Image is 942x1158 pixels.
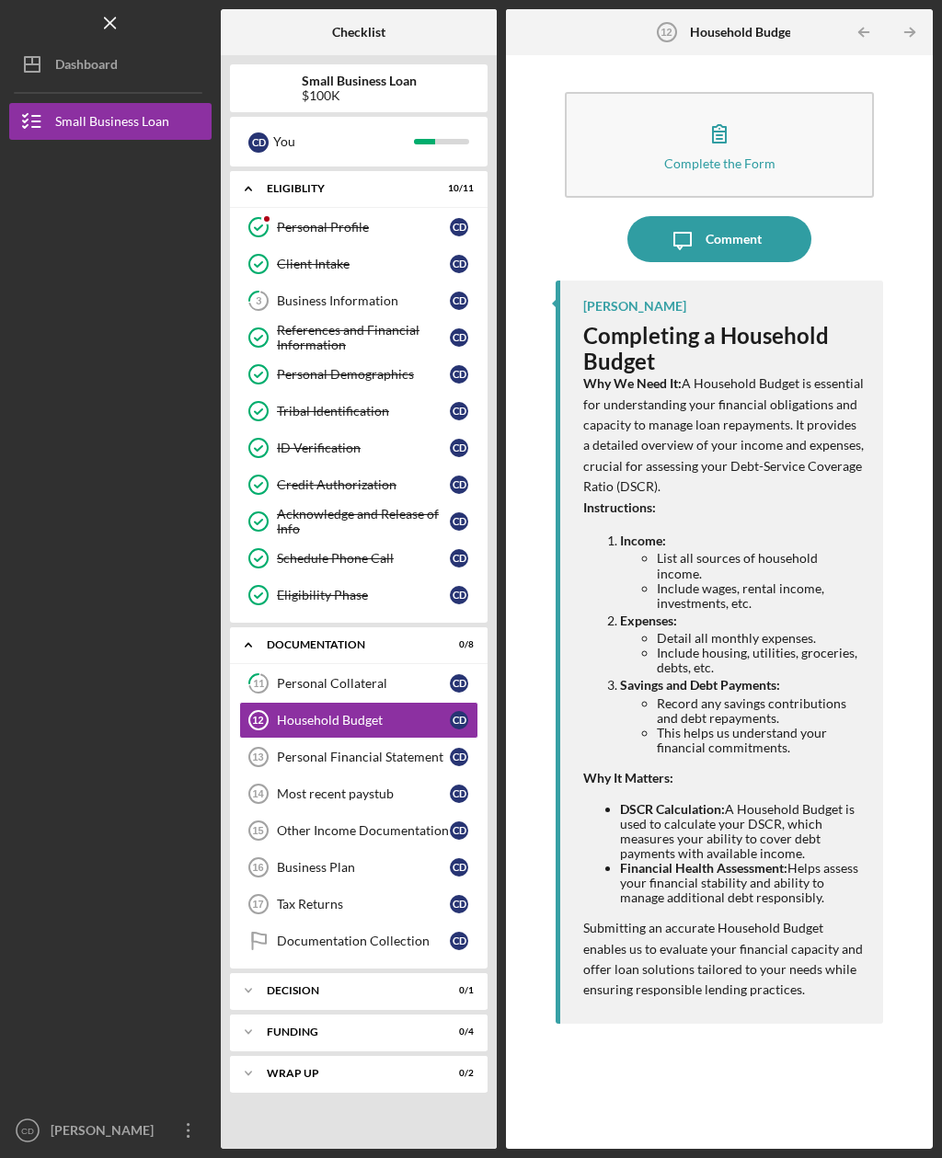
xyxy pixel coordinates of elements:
div: C D [450,674,468,693]
a: 15Other Income DocumentationCD [239,812,478,849]
strong: Expenses: [620,613,677,628]
div: 0 / 4 [441,1026,474,1038]
div: C D [450,512,468,531]
tspan: 17 [252,899,263,910]
div: Complete the Form [664,156,775,170]
button: Dashboard [9,46,212,83]
a: ID VerificationCD [239,430,478,466]
div: [PERSON_NAME] [583,299,686,314]
div: Small Business Loan [55,103,169,144]
div: Business Information [277,293,450,308]
button: CD[PERSON_NAME] [9,1112,212,1149]
a: Acknowledge and Release of InfoCD [239,503,478,540]
a: Personal ProfileCD [239,209,478,246]
div: 0 / 2 [441,1068,474,1079]
tspan: 16 [252,862,263,873]
div: ID Verification [277,441,450,455]
div: C D [450,218,468,236]
div: Documentation Collection [277,934,450,948]
div: C D [450,895,468,913]
div: Comment [706,216,762,262]
div: C D [450,821,468,840]
div: $100K [302,88,417,103]
div: Tax Returns [277,897,450,911]
a: Personal DemographicsCD [239,356,478,393]
text: CD [21,1126,34,1136]
strong: Financial Health Assessment: [620,860,787,876]
p: A Household Budget is essential for understanding your financial obligations and capacity to mana... [583,373,864,497]
div: Personal Demographics [277,367,450,382]
div: Personal Profile [277,220,450,235]
button: Comment [627,216,811,262]
div: Acknowledge and Release of Info [277,507,450,536]
tspan: 12 [661,27,672,38]
strong: Savings and Debt Payments: [620,677,780,693]
div: C D [450,711,468,729]
div: You [273,126,414,157]
a: 11Personal CollateralCD [239,665,478,702]
li: Include housing, utilities, groceries, debts, etc. [657,646,864,675]
li: Helps assess your financial stability and ability to manage additional debt responsibly. [620,861,864,905]
div: [PERSON_NAME] [46,1112,166,1153]
strong: Why It Matters: [583,770,673,785]
div: 0 / 8 [441,639,474,650]
div: Other Income Documentation [277,823,450,838]
div: Eligibility Phase [277,588,450,602]
b: Checklist [332,25,385,40]
a: Client IntakeCD [239,246,478,282]
div: Client Intake [277,257,450,271]
div: C D [248,132,269,153]
div: C D [450,549,468,568]
div: 10 / 11 [441,183,474,194]
a: Small Business Loan [9,103,212,140]
tspan: 11 [253,678,264,690]
a: References and Financial InformationCD [239,319,478,356]
b: Small Business Loan [302,74,417,88]
a: 14Most recent paystubCD [239,775,478,812]
li: This helps us understand your financial commitments. [657,726,864,755]
li: Record any savings contributions and debt repayments. [657,696,864,726]
div: Schedule Phone Call [277,551,450,566]
div: C D [450,328,468,347]
a: 12Household BudgetCD [239,702,478,739]
div: C D [450,292,468,310]
tspan: 3 [256,295,261,307]
div: Household Budget [277,713,450,728]
a: Schedule Phone CallCD [239,540,478,577]
li: Detail all monthly expenses. [657,631,864,646]
div: C D [450,439,468,457]
div: Business Plan [277,860,450,875]
a: 13Personal Financial StatementCD [239,739,478,775]
strong: Income: [620,533,666,548]
div: C D [450,476,468,494]
div: C D [450,365,468,384]
div: 0 / 1 [441,985,474,996]
a: Eligibility PhaseCD [239,577,478,613]
div: Funding [267,1026,428,1038]
tspan: 14 [252,788,264,799]
h3: Completing a Household Budget [583,323,864,373]
div: C D [450,858,468,877]
div: C D [450,748,468,766]
tspan: 15 [252,825,263,836]
div: Credit Authorization [277,477,450,492]
div: Personal Financial Statement [277,750,450,764]
div: Tribal Identification [277,404,450,418]
div: Documentation [267,639,428,650]
div: Decision [267,985,428,996]
div: Most recent paystub [277,786,450,801]
button: Complete the Form [565,92,873,198]
div: C D [450,586,468,604]
a: 3Business InformationCD [239,282,478,319]
a: 16Business PlanCD [239,849,478,886]
div: Eligiblity [267,183,428,194]
a: 17Tax ReturnsCD [239,886,478,923]
a: Tribal IdentificationCD [239,393,478,430]
div: C D [450,785,468,803]
strong: DSCR Calculation: [620,801,725,817]
div: C D [450,402,468,420]
li: Include wages, rental income, investments, etc. [657,581,864,611]
tspan: 12 [252,715,263,726]
div: C D [450,255,468,273]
